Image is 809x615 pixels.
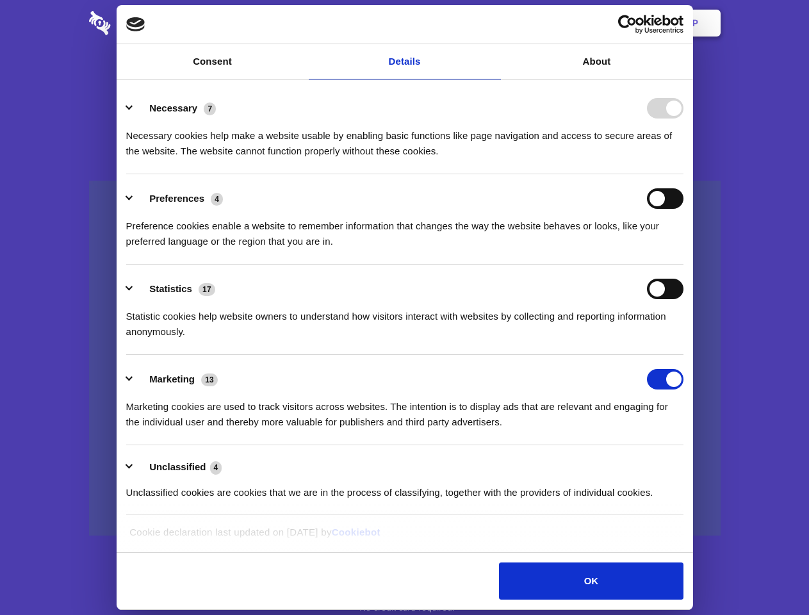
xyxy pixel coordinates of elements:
div: Statistic cookies help website owners to understand how visitors interact with websites by collec... [126,299,683,340]
div: Cookie declaration last updated on [DATE] by [120,525,689,550]
label: Marketing [149,373,195,384]
span: 7 [204,102,216,115]
a: Cookiebot [332,527,380,537]
div: Marketing cookies are used to track visitors across websites. The intention is to display ads tha... [126,389,683,430]
div: Unclassified cookies are cookies that we are in the process of classifying, together with the pro... [126,475,683,500]
a: Consent [117,44,309,79]
label: Necessary [149,102,197,113]
a: Login [581,3,637,43]
button: Preferences (4) [126,188,231,209]
button: Necessary (7) [126,98,224,119]
a: Contact [519,3,578,43]
a: Details [309,44,501,79]
iframe: Drift Widget Chat Controller [745,551,794,600]
div: Preference cookies enable a website to remember information that changes the way the website beha... [126,209,683,249]
h4: Auto-redaction of sensitive data, encrypted data sharing and self-destructing private chats. Shar... [89,117,721,159]
a: Wistia video thumbnail [89,181,721,536]
button: Statistics (17) [126,279,224,299]
span: 4 [210,461,222,474]
h1: Eliminate Slack Data Loss. [89,58,721,104]
a: Pricing [376,3,432,43]
label: Statistics [149,283,192,294]
img: logo-wordmark-white-trans-d4663122ce5f474addd5e946df7df03e33cb6a1c49d2221995e7729f52c070b2.svg [89,11,199,35]
button: Marketing (13) [126,369,226,389]
a: Usercentrics Cookiebot - opens in a new window [571,15,683,34]
label: Preferences [149,193,204,204]
button: OK [499,562,683,600]
a: About [501,44,693,79]
span: 13 [201,373,218,386]
div: Necessary cookies help make a website usable by enabling basic functions like page navigation and... [126,119,683,159]
img: logo [126,17,145,31]
span: 4 [211,193,223,206]
button: Unclassified (4) [126,459,230,475]
span: 17 [199,283,215,296]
